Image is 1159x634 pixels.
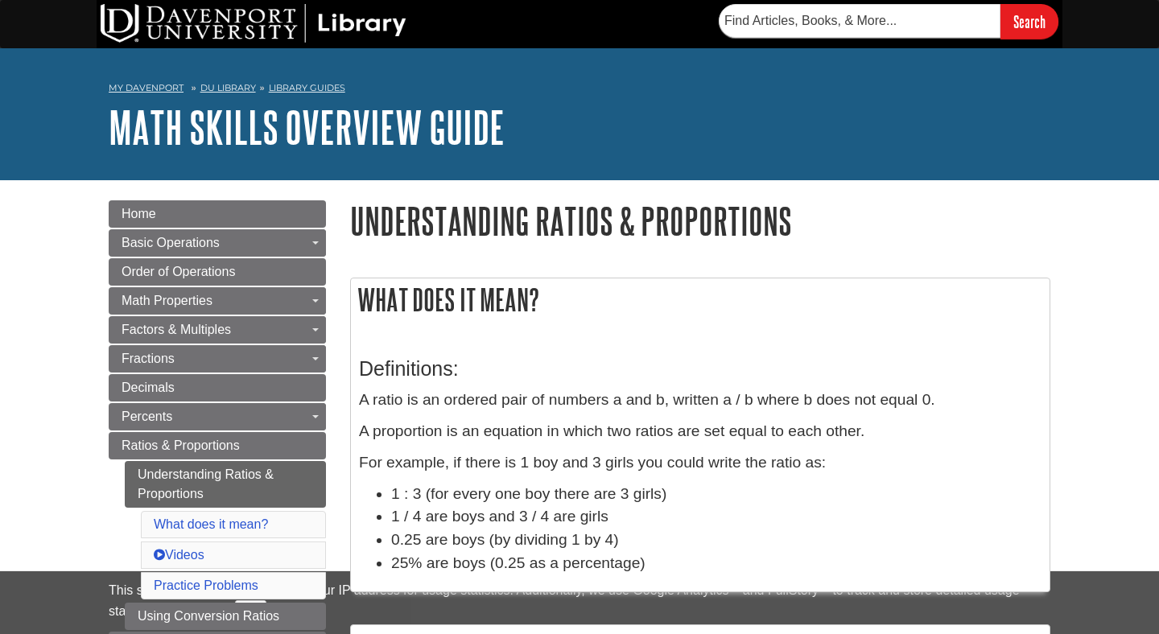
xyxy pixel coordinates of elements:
li: 1 : 3 (for every one boy there are 3 girls) [391,483,1041,506]
h2: What does it mean? [351,278,1050,321]
span: Percents [122,410,172,423]
a: My Davenport [109,81,184,95]
nav: breadcrumb [109,77,1050,103]
a: Practice Problems [154,578,258,592]
span: Fractions [122,352,175,365]
span: Ratios & Proportions [122,438,240,452]
a: Decimals [109,374,326,401]
input: Search [1000,4,1058,39]
a: Basic Operations [109,229,326,257]
span: Order of Operations [122,265,235,278]
span: Decimals [122,381,175,394]
a: Factors & Multiples [109,316,326,344]
h1: Understanding Ratios & Proportions [350,200,1050,241]
a: What does it mean? [154,517,268,531]
li: 0.25 are boys (by dividing 1 by 4) [391,529,1041,552]
p: A proportion is an equation in which two ratios are set equal to each other. [359,420,1041,443]
span: Math Properties [122,294,212,307]
h3: Definitions: [359,357,1041,381]
p: A ratio is an ordered pair of numbers a and b, written a / b where b does not equal 0. [359,389,1041,412]
a: Ratios & Proportions [109,432,326,459]
p: For example, if there is 1 boy and 3 girls you could write the ratio as: [359,451,1041,475]
li: 1 / 4 are boys and 3 / 4 are girls [391,505,1041,529]
a: Order of Operations [109,258,326,286]
span: Basic Operations [122,236,220,249]
span: Factors & Multiples [122,323,231,336]
li: 25% are boys (0.25 as a percentage) [391,552,1041,575]
span: Home [122,207,156,220]
a: Math Properties [109,287,326,315]
a: Understanding Ratios & Proportions [125,461,326,508]
a: Home [109,200,326,228]
a: Library Guides [269,82,345,93]
a: Fractions [109,345,326,373]
img: DU Library [101,4,406,43]
a: Percents [109,403,326,430]
input: Find Articles, Books, & More... [719,4,1000,38]
a: Videos [154,548,204,562]
a: Using Conversion Ratios [125,603,326,630]
a: DU Library [200,82,256,93]
a: Math Skills Overview Guide [109,102,505,152]
form: Searches DU Library's articles, books, and more [719,4,1058,39]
